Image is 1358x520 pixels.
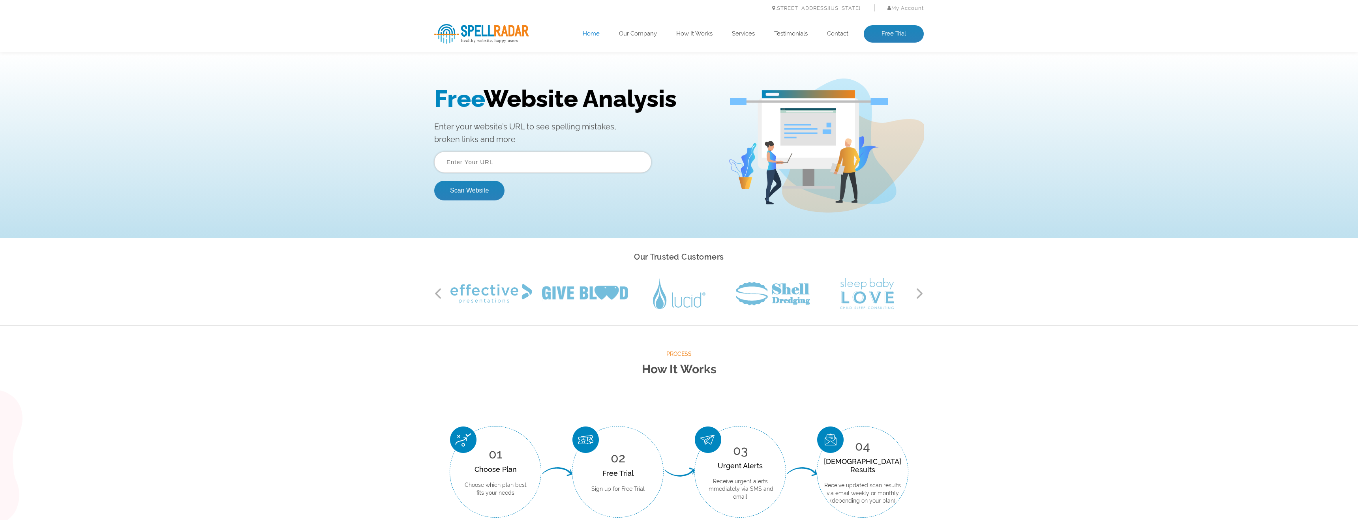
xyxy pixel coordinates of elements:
p: Sign up for Free Trial [591,485,645,493]
img: Free Webiste Analysis [728,26,924,160]
img: Lucid [653,279,705,309]
p: Enter your website’s URL to see spelling mistakes, broken links and more [434,67,716,93]
span: 03 [733,443,748,458]
div: [DEMOGRAPHIC_DATA] Results [824,457,901,474]
span: Process [434,349,924,359]
img: Urgent Alerts [695,426,721,453]
p: Receive updated scan results via email weekly or monthly (depending on your plan) [824,482,901,505]
img: Free Webiste Analysis [730,73,888,80]
div: Free Trial [591,469,645,477]
img: Scan Result [817,426,844,453]
button: Next [916,288,924,299]
span: Free [434,32,484,60]
img: Give Blood [542,286,628,301]
p: Choose which plan best fits your needs [462,481,529,497]
img: Free Trial [572,426,599,453]
span: 04 [855,439,870,453]
img: Effective [450,284,532,303]
p: Receive urgent alerts immediately via SMS and email [707,478,774,501]
h1: Website Analysis [434,32,716,60]
h2: Our Trusted Customers [434,250,924,264]
img: Sleep Baby Love [840,278,894,309]
div: Urgent Alerts [707,462,774,470]
button: Previous [434,288,442,299]
input: Enter Your URL [434,99,651,120]
button: Scan Website [434,128,505,148]
img: Shell Dredging [736,282,810,305]
div: Choose Plan [462,465,529,473]
h2: How It Works [434,359,924,380]
span: 02 [611,451,625,465]
span: 01 [489,447,502,461]
img: Choose Plan [450,426,476,453]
